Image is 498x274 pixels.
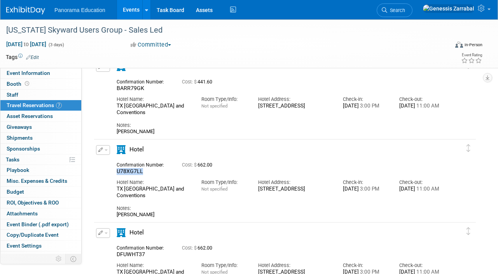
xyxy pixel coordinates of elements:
span: 662.00 [182,245,215,251]
span: Not specified [201,103,227,109]
a: Edit [26,55,39,60]
img: ExhibitDay [6,7,45,14]
div: In-Person [464,42,482,48]
span: Giveaways [7,124,32,130]
div: [DATE] [343,186,388,192]
div: Hotel Address: [258,262,331,269]
a: Event Binder (.pdf export) [0,219,81,230]
a: Misc. Expenses & Credits [0,176,81,186]
span: Logs [7,253,18,260]
span: 441.60 [182,79,215,85]
div: Check-out: [399,96,444,103]
div: Room Type/Info: [201,262,246,269]
span: Event Settings [7,243,42,249]
div: Confirmation Number: [117,77,170,85]
span: Staff [7,92,18,98]
span: Attachments [7,210,38,217]
div: [US_STATE] Skyward Users Group - Sales Led [3,23,442,37]
a: Search [377,3,412,17]
a: Copy/Duplicate Event [0,230,81,240]
a: Travel Reservations7 [0,100,81,111]
div: Check-in: [343,262,388,269]
div: [DATE] [399,103,444,109]
a: Tasks [0,154,81,165]
a: Event Settings [0,241,81,251]
span: 11:00 AM [415,103,439,109]
span: (3 days) [48,42,64,47]
span: Cost: $ [182,245,197,251]
div: [STREET_ADDRESS] [258,103,331,109]
div: [PERSON_NAME] [117,128,444,135]
a: Shipments [0,133,81,143]
div: Event Format [413,40,482,52]
span: ROI, Objectives & ROO [7,199,59,206]
div: Room Type/Info: [201,96,246,103]
div: [DATE] [343,103,388,109]
span: Shipments [7,135,33,141]
div: Check-out: [399,179,444,186]
button: Committed [128,41,174,49]
div: Confirmation Number: [117,243,170,251]
div: [PERSON_NAME] [117,212,444,218]
div: Check-in: [343,179,388,186]
span: Tasks [6,156,19,163]
span: Cost: $ [182,79,197,85]
span: Misc. Expenses & Credits [7,178,67,184]
span: Hotel [129,229,144,236]
div: [DATE] [399,186,444,192]
div: TX [GEOGRAPHIC_DATA] and Conventions [117,186,190,199]
div: Hotel Name: [117,262,190,269]
span: to [23,41,30,47]
span: Search [387,7,405,13]
td: Personalize Event Tab Strip [52,254,66,264]
span: Budget [7,189,24,195]
a: Asset Reservations [0,111,81,121]
div: Check-in: [343,96,388,103]
td: Tags [6,53,39,61]
span: 11:00 AM [415,186,439,192]
div: Hotel Address: [258,96,331,103]
span: [DATE] [DATE] [6,41,47,48]
span: 3:00 PM [359,186,379,192]
div: Notes: [117,122,444,129]
a: Event Information [0,68,81,78]
a: Playbook [0,165,81,175]
a: Booth [0,79,81,89]
a: Sponsorships [0,144,81,154]
a: ROI, Objectives & ROO [0,198,81,208]
div: [STREET_ADDRESS] [258,186,331,192]
a: Attachments [0,208,81,219]
span: Travel Reservations [7,102,62,108]
img: Format-Inperson.png [455,42,463,48]
img: Genessis Zarrabal [423,4,475,13]
span: Booth not reserved yet [23,81,31,87]
span: Event Information [7,70,50,76]
span: Asset Reservations [7,113,53,119]
span: BARR79GK [117,85,144,91]
i: Click and drag to move item [467,144,470,152]
span: 3:00 PM [359,103,379,109]
div: Event Rating [461,53,482,57]
div: Hotel Name: [117,96,190,103]
div: Hotel Name: [117,179,190,186]
span: Hotel [129,146,144,153]
span: Sponsorships [7,146,40,152]
div: TX [GEOGRAPHIC_DATA] and Conventions [117,103,190,116]
div: Confirmation Number: [117,160,170,168]
span: DFUWHT37 [117,251,145,257]
span: Copy/Duplicate Event [7,232,59,238]
div: Hotel Address: [258,179,331,186]
a: Staff [0,90,81,100]
span: 7 [56,102,62,108]
i: Hotel [117,228,126,237]
a: Giveaways [0,122,81,132]
td: Toggle Event Tabs [66,254,82,264]
span: Not specified [201,186,227,192]
span: Cost: $ [182,162,197,168]
span: Event Binder (.pdf export) [7,221,69,227]
div: Check-out: [399,262,444,269]
span: 662.00 [182,162,215,168]
a: Logs [0,251,81,262]
span: U78XG7LL [117,168,143,174]
a: Budget [0,187,81,197]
